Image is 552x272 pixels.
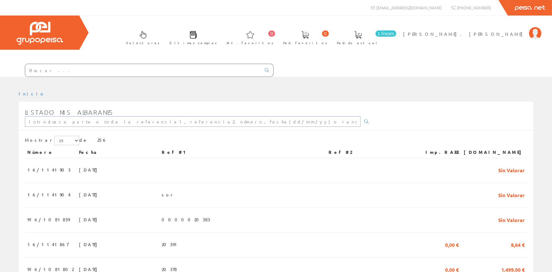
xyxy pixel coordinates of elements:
[25,116,361,127] input: Introduzca parte o toda la referencia1, referencia2, número, fecha(dd/mm/yy) o rango de fechas(dd...
[169,40,217,46] span: Últimas compras
[54,136,79,145] select: Mostrar
[27,214,70,225] span: 916/1081839
[415,147,461,158] th: Imp.RAEE
[498,189,525,200] span: Sin Valorar
[326,147,415,158] th: Ref #2
[162,189,175,200] span: sor
[120,26,163,48] a: Selectores
[16,22,63,45] img: Grupo Peisa
[331,26,398,48] a: 1 línea/s Pedido actual
[25,136,79,145] label: Mostrar
[457,5,491,10] span: [PHONE_NUMBER]
[162,239,180,250] span: 20391
[27,164,71,175] span: 16/1141903
[79,189,100,200] span: [DATE]
[76,147,159,158] th: Fecha
[511,239,525,250] span: 8,64 €
[337,40,379,46] span: Pedido actual
[322,30,329,37] span: 0
[79,214,100,225] span: [DATE]
[375,30,396,37] span: 1 línea/s
[25,64,261,76] input: Buscar ...
[126,40,160,46] span: Selectores
[498,214,525,225] span: Sin Valorar
[498,164,525,175] span: Sin Valorar
[227,40,274,46] span: Art. favoritos
[162,214,210,225] span: 0000020383
[283,40,327,46] span: Ped. favoritos
[25,108,113,116] span: Listado mis albaranes
[403,31,526,37] span: [PERSON_NAME]. [PERSON_NAME]
[79,164,100,175] span: [DATE]
[25,147,76,158] th: Número
[445,239,459,250] span: 0,00 €
[163,26,220,48] a: Últimas compras
[461,147,527,158] th: [DOMAIN_NAME]
[19,91,45,96] a: Inicio
[403,26,541,32] a: [PERSON_NAME]. [PERSON_NAME]
[27,239,68,250] span: 16/1141867
[25,136,527,147] div: de 256
[268,30,275,37] span: 0
[159,147,326,158] th: Ref #1
[376,5,442,10] span: [EMAIL_ADDRESS][DOMAIN_NAME]
[79,239,100,250] span: [DATE]
[27,189,71,200] span: 16/1141904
